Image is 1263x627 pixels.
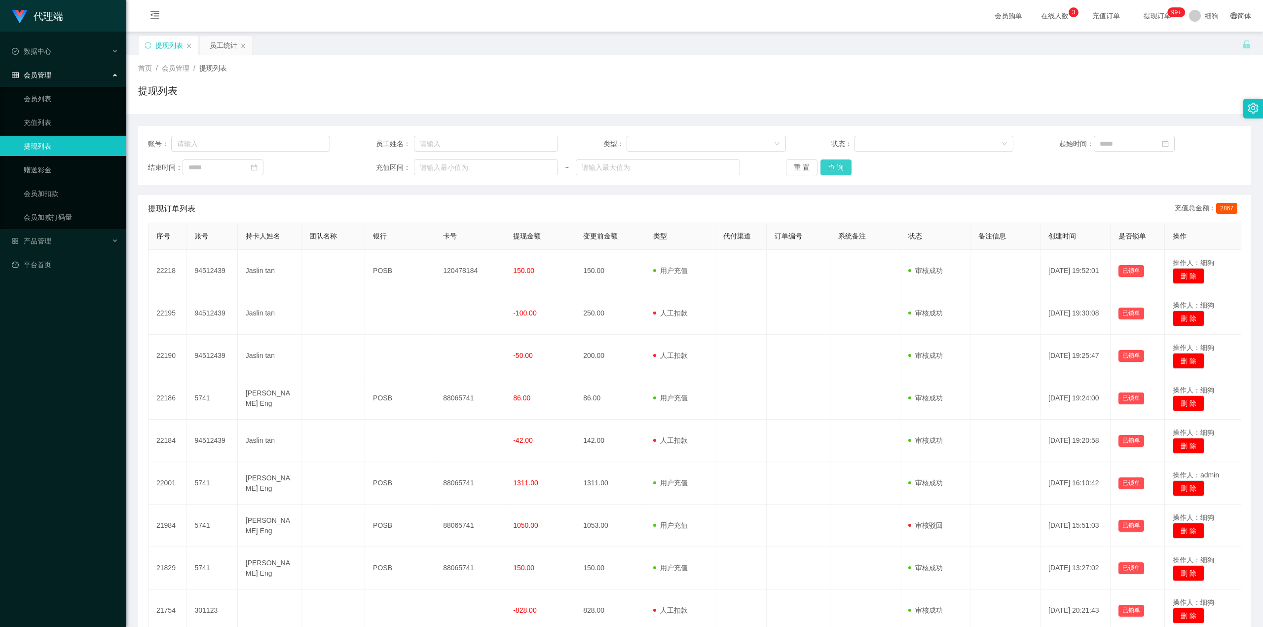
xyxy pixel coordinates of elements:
[12,10,28,24] img: logo.9652507e.png
[653,352,688,359] span: 人工扣款
[653,436,688,444] span: 人工扣款
[513,436,533,444] span: -42.00
[186,462,237,505] td: 5741
[145,42,151,49] i: 图标: sync
[24,136,118,156] a: 提现列表
[12,48,19,55] i: 图标: check-circle-o
[193,64,195,72] span: /
[908,267,943,274] span: 审核成功
[240,43,246,49] i: 图标: close
[908,352,943,359] span: 审核成功
[1118,605,1144,617] button: 已锁单
[309,232,337,240] span: 团队名称
[1139,12,1176,19] span: 提现订单
[1040,505,1111,547] td: [DATE] 15:51:03
[908,479,943,487] span: 审核成功
[908,521,943,529] span: 审核驳回
[1230,12,1237,19] i: 图标: global
[575,420,645,462] td: 142.00
[653,394,688,402] span: 用户充值
[12,71,51,79] span: 会员管理
[1167,7,1185,17] sup: 1159
[1216,203,1237,214] span: 2867
[238,420,301,462] td: Jaslin tan
[12,255,118,274] a: 图标: dashboard平台首页
[653,564,688,572] span: 用户充值
[149,462,186,505] td: 22001
[435,250,505,292] td: 120478184
[908,232,922,240] span: 状态
[908,606,943,614] span: 审核成功
[435,547,505,589] td: 88065741
[414,136,558,152] input: 请输入
[1175,203,1241,215] div: 充值总金额：
[1040,292,1111,335] td: [DATE] 19:30:08
[1173,438,1204,454] button: 删 除
[138,0,172,32] i: 图标: menu-fold
[238,292,301,335] td: Jaslin tan
[138,64,152,72] span: 首页
[365,505,435,547] td: POSB
[186,335,237,377] td: 94512439
[723,232,751,240] span: 代付渠道
[653,479,688,487] span: 用户充值
[1118,477,1144,489] button: 已锁单
[513,394,530,402] span: 86.00
[1118,232,1146,240] span: 是否锁单
[149,420,186,462] td: 22184
[365,547,435,589] td: POSB
[365,250,435,292] td: POSB
[376,162,414,173] span: 充值区间：
[513,606,536,614] span: -828.00
[1173,268,1204,284] button: 删 除
[246,232,280,240] span: 持卡人姓名
[155,36,183,55] div: 提现列表
[149,250,186,292] td: 22218
[1173,301,1214,309] span: 操作人：细狗
[1173,386,1214,394] span: 操作人：细狗
[831,139,854,149] span: 状态：
[653,267,688,274] span: 用户充值
[138,83,178,98] h1: 提现列表
[908,309,943,317] span: 审核成功
[435,505,505,547] td: 88065741
[376,139,414,149] span: 员工姓名：
[238,335,301,377] td: Jaslin tan
[1162,140,1169,147] i: 图标: calendar
[1002,141,1007,148] i: 图标: down
[148,162,183,173] span: 结束时间：
[435,377,505,420] td: 88065741
[1040,420,1111,462] td: [DATE] 19:20:58
[575,505,645,547] td: 1053.00
[156,232,170,240] span: 序号
[12,47,51,55] span: 数据中心
[24,89,118,109] a: 会员列表
[513,564,534,572] span: 150.00
[238,462,301,505] td: [PERSON_NAME] Eng
[653,309,688,317] span: 人工扣款
[1118,350,1144,362] button: 已锁单
[653,232,667,240] span: 类型
[149,547,186,589] td: 21829
[513,521,538,529] span: 1050.00
[1173,480,1204,496] button: 删 除
[1118,562,1144,574] button: 已锁单
[1118,265,1144,277] button: 已锁单
[186,420,237,462] td: 94512439
[186,377,237,420] td: 5741
[1173,556,1214,564] span: 操作人：细狗
[908,394,943,402] span: 审核成功
[575,462,645,505] td: 1311.00
[513,232,541,240] span: 提现金额
[238,505,301,547] td: [PERSON_NAME] Eng
[575,250,645,292] td: 150.00
[1036,12,1074,19] span: 在线人数
[12,12,63,20] a: 代理端
[34,0,63,32] h1: 代理端
[1248,103,1259,114] i: 图标: setting
[12,237,51,245] span: 产品管理
[435,462,505,505] td: 88065741
[603,139,627,149] span: 类型：
[1118,435,1144,447] button: 已锁单
[838,232,866,240] span: 系统备注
